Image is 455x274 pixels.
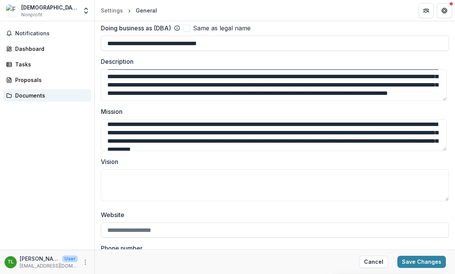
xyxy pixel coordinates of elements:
p: User [62,255,78,262]
button: Get Help [437,3,452,18]
div: Proposals [15,76,85,84]
div: Dashboard [15,45,85,53]
nav: breadcrumb [98,5,160,16]
button: Partners [419,3,434,18]
p: [PERSON_NAME] [20,255,59,263]
a: Settings [98,5,126,16]
label: Website [101,210,444,219]
label: Description [101,57,444,66]
button: Cancel [359,256,388,268]
div: Settings [101,6,123,14]
button: Open entity switcher [81,3,91,18]
span: Notifications [15,30,88,37]
button: More [81,258,90,267]
span: Same as legal name [193,24,251,33]
label: Phone number [101,244,444,253]
a: Documents [3,89,91,102]
a: Tasks [3,58,91,71]
button: Save Changes [397,256,446,268]
button: Notifications [3,27,91,39]
span: Nonprofit [21,11,42,18]
a: Proposals [3,74,91,86]
p: [EMAIL_ADDRESS][DOMAIN_NAME] [20,263,78,269]
div: General [136,6,157,14]
div: Documents [15,91,85,99]
div: Timothy Lynagh [8,260,14,265]
img: Franciscan Foundation for the Holy Land [6,5,18,17]
label: Vision [101,157,444,166]
div: [DEMOGRAPHIC_DATA] Foundation for the Holy Land [21,3,78,11]
label: Mission [101,107,444,116]
label: Doing business as (DBA) [101,24,171,33]
div: Tasks [15,60,85,68]
a: Dashboard [3,43,91,55]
